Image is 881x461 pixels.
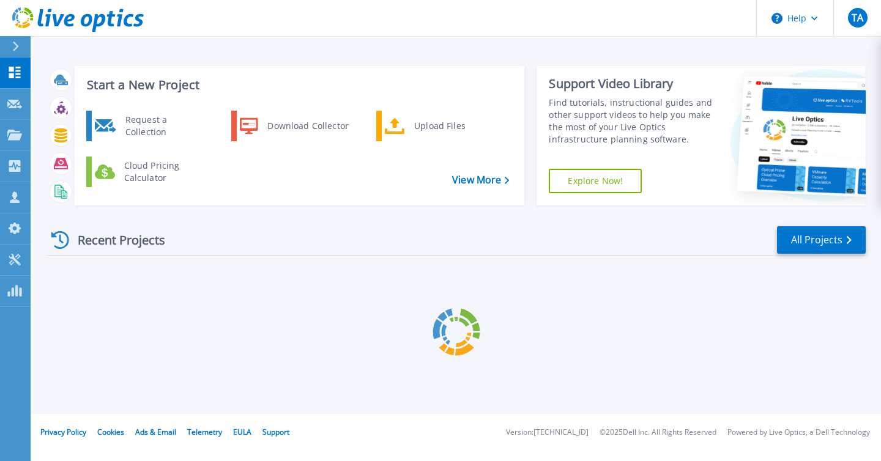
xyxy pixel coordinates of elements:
li: © 2025 Dell Inc. All Rights Reserved [600,429,716,437]
div: Download Collector [261,114,354,138]
li: Version: [TECHNICAL_ID] [506,429,589,437]
a: Request a Collection [86,111,212,141]
a: View More [452,174,509,186]
div: Request a Collection [119,114,209,138]
a: Download Collector [231,111,357,141]
a: Cookies [97,427,124,437]
a: Cloud Pricing Calculator [86,157,212,187]
div: Recent Projects [47,225,182,255]
a: Upload Files [376,111,502,141]
a: Explore Now! [549,169,642,193]
div: Upload Files [408,114,499,138]
a: Privacy Policy [40,427,86,437]
div: Cloud Pricing Calculator [118,160,209,184]
a: EULA [233,427,251,437]
a: All Projects [777,226,866,254]
a: Ads & Email [135,427,176,437]
a: Support [262,427,289,437]
li: Powered by Live Optics, a Dell Technology [727,429,870,437]
a: Telemetry [187,427,222,437]
div: Find tutorials, instructional guides and other support videos to help you make the most of your L... [549,97,713,146]
div: Support Video Library [549,76,713,92]
span: TA [852,13,863,23]
h3: Start a New Project [87,78,509,92]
